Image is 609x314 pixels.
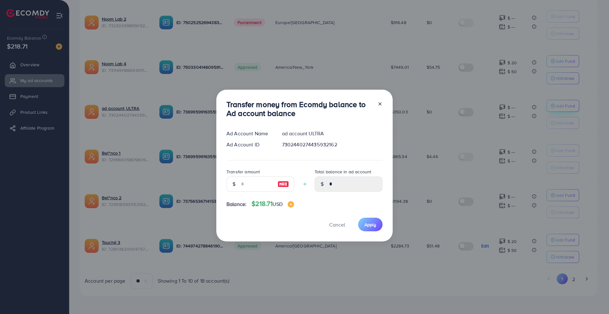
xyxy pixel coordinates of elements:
div: ad account ULTRA [277,130,388,137]
span: USD [272,201,282,208]
h4: $218.71 [252,200,294,208]
button: Cancel [321,218,353,231]
span: Apply [364,221,376,228]
div: Ad Account ID [221,141,277,148]
span: Cancel [329,221,345,228]
img: image [278,180,289,188]
label: Transfer amount [226,169,260,175]
img: image [288,201,294,208]
iframe: Chat [582,285,604,309]
button: Apply [358,218,383,231]
h3: Transfer money from Ecomdy balance to Ad account balance [226,100,372,118]
div: 7302440274435932162 [277,141,388,148]
label: Total balance in ad account [315,169,371,175]
span: Balance: [226,201,246,208]
div: Ad Account Name [221,130,277,137]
